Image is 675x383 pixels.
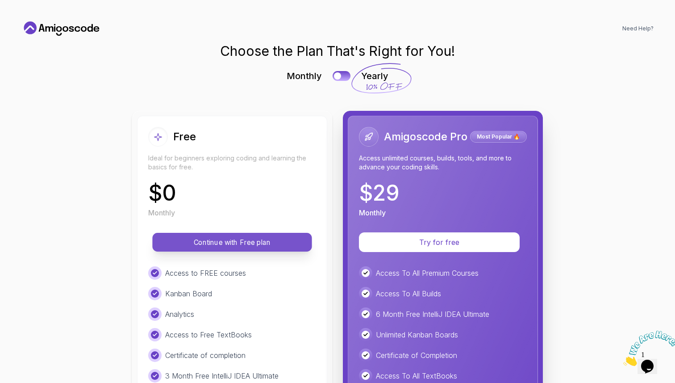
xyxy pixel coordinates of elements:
h2: Free [173,130,196,144]
p: Monthly [287,70,322,82]
p: $ 29 [359,182,400,204]
p: Analytics [165,309,194,320]
p: Access to FREE courses [165,268,246,278]
p: Ideal for beginners exploring coding and learning the basics for free. [148,154,316,172]
p: Try for free [370,237,509,248]
a: Home link [21,21,102,36]
h2: Amigoscode Pro [384,130,467,144]
p: Access To All TextBooks [376,370,457,381]
p: 3 Month Free IntelliJ IDEA Ultimate [165,370,279,381]
p: Access to Free TextBooks [165,329,252,340]
p: Most Popular 🔥 [471,132,525,141]
p: Access unlimited courses, builds, tools, and more to advance your coding skills. [359,154,527,172]
iframe: chat widget [620,327,675,370]
p: Certificate of completion [165,350,246,361]
p: $ 0 [148,182,176,204]
p: Access To All Premium Courses [376,268,479,278]
p: Continue with Free plan [162,237,302,248]
button: Try for free [359,232,520,252]
p: Kanban Board [165,288,212,299]
a: Need Help? [622,25,654,32]
p: Access To All Builds [376,288,441,299]
p: 6 Month Free IntelliJ IDEA Ultimate [376,309,489,320]
h1: Choose the Plan That's Right for You! [220,43,455,59]
p: Certificate of Completion [376,350,457,361]
span: 1 [4,4,7,11]
p: Unlimited Kanban Boards [376,329,458,340]
p: Monthly [359,207,386,218]
button: Continue with Free plan [152,233,312,252]
img: Chat attention grabber [4,4,59,39]
p: Monthly [148,207,175,218]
